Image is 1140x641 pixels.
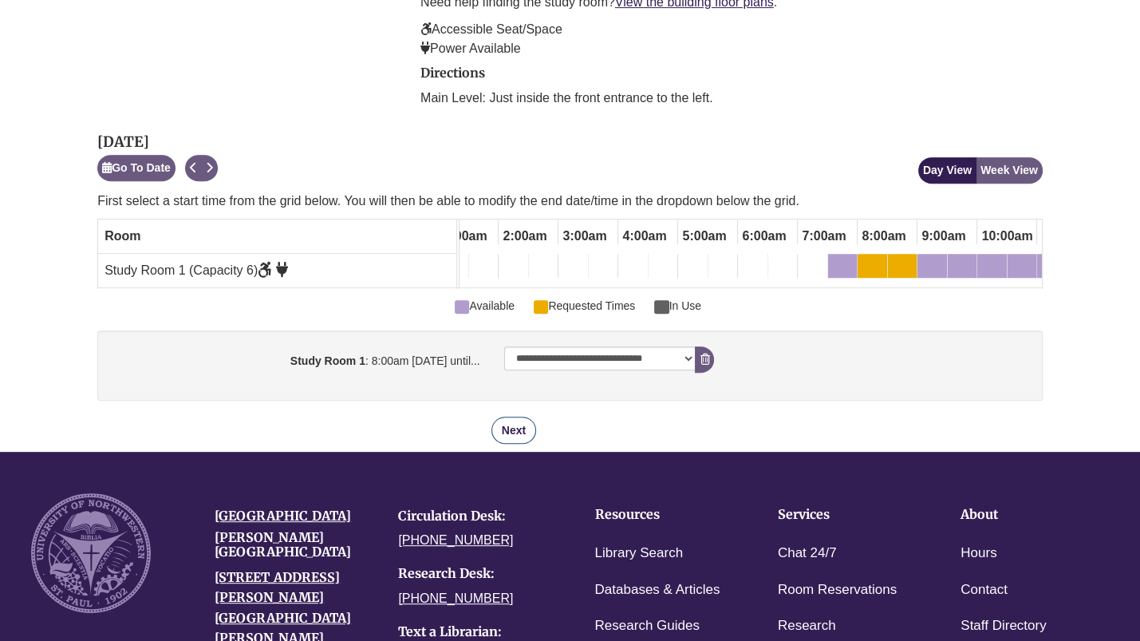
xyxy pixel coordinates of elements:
[290,354,365,367] strong: Study Room 1
[917,223,969,250] span: 9:00am
[778,508,911,522] h4: Services
[961,615,1046,638] a: Staff Directory
[976,157,1043,184] button: Week View
[738,223,790,250] span: 6:00am
[398,592,513,605] a: [PHONE_NUMBER]
[888,254,917,281] a: 8:30am Thursday, October 2, 2025 - Study Room 1 - Available
[858,223,909,250] span: 8:00am
[594,579,720,602] a: Databases & Articles
[961,579,1008,602] a: Contact
[778,579,897,602] a: Room Reservations
[31,493,151,613] img: UNW seal
[185,155,202,181] button: Previous
[420,89,1043,108] p: Main Level: Just inside the front entrance to the left.
[105,229,140,243] span: Room
[1037,223,1096,250] span: 11:00am
[398,625,558,639] h4: Text a Librarian:
[491,417,536,444] button: Next
[1037,254,1067,281] a: 11:00am Thursday, October 2, 2025 - Study Room 1 - Available
[101,346,491,370] label: : 8:00am [DATE] until...
[678,223,730,250] span: 5:00am
[917,254,947,281] a: 9:00am Thursday, October 2, 2025 - Study Room 1 - Available
[455,297,515,315] span: Available
[558,223,610,250] span: 3:00am
[948,254,976,281] a: 9:30am Thursday, October 2, 2025 - Study Room 1 - Available
[858,254,887,281] a: 8:00am Thursday, October 2, 2025 - Study Room 1 - Available
[439,223,491,250] span: 1:00am
[594,508,728,522] h4: Resources
[398,533,513,547] a: [PHONE_NUMBER]
[398,567,558,581] h4: Research Desk:
[594,615,699,638] a: Research Guides
[97,155,176,181] button: Go To Date
[215,531,374,559] h4: [PERSON_NAME][GEOGRAPHIC_DATA]
[105,263,288,277] span: Study Room 1 (Capacity 6)
[977,223,1036,250] span: 10:00am
[654,297,701,315] span: In Use
[618,223,670,250] span: 4:00am
[420,66,1043,81] h2: Directions
[918,157,976,184] button: Day View
[499,223,550,250] span: 2:00am
[215,508,351,524] a: [GEOGRAPHIC_DATA]
[398,509,558,524] h4: Circulation Desk:
[977,254,1007,281] a: 10:00am Thursday, October 2, 2025 - Study Room 1 - Available
[97,192,1043,211] p: First select a start time from the grid below. You will then be able to modify the end date/time ...
[201,155,218,181] button: Next
[828,254,857,281] a: 7:30am Thursday, October 2, 2025 - Study Room 1 - Available
[778,542,837,565] a: Chat 24/7
[534,297,635,315] span: Requested Times
[798,223,850,250] span: 7:00am
[1008,254,1036,281] a: 10:30am Thursday, October 2, 2025 - Study Room 1 - Available
[420,66,1043,108] div: directions
[420,20,1043,58] p: Accessible Seat/Space Power Available
[961,508,1094,522] h4: About
[961,542,996,565] a: Hours
[97,330,1043,444] div: booking form
[594,542,683,565] a: Library Search
[97,134,218,150] h2: [DATE]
